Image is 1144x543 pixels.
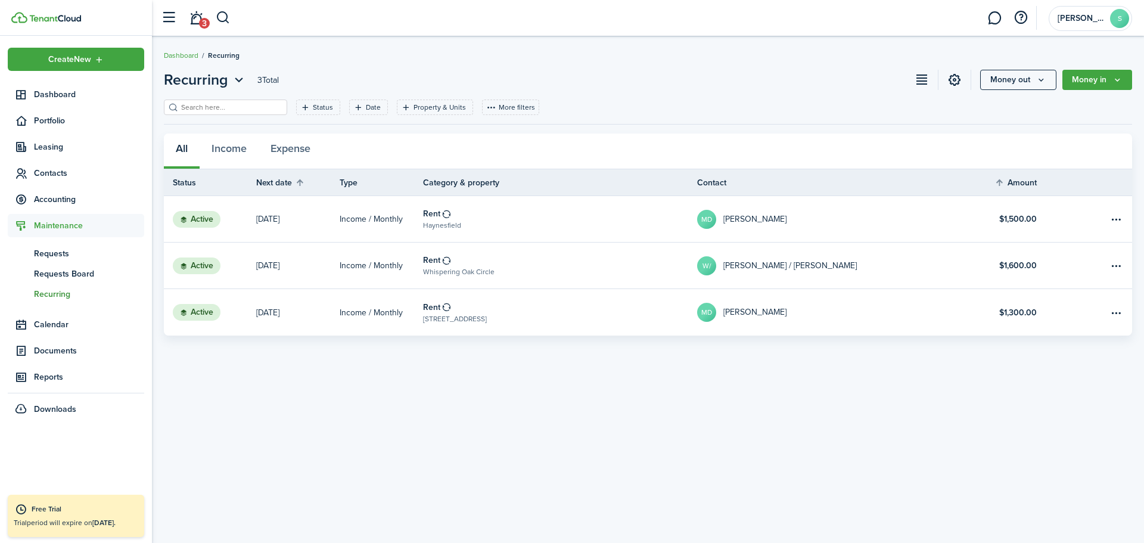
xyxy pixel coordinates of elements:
[92,517,116,528] b: [DATE].
[340,176,423,189] th: Type
[34,403,76,415] span: Downloads
[256,175,340,190] th: Sort
[723,261,857,271] table-profile-info-text: [PERSON_NAME] / [PERSON_NAME]
[8,365,144,389] a: Reports
[697,210,716,229] avatar-text: MD
[1109,212,1123,226] button: Open menu
[983,3,1006,33] a: Messaging
[173,304,220,321] status: Active
[999,213,1037,225] table-info-title: $1,500.00
[164,69,247,91] button: Recurring
[313,102,333,113] filter-tag-label: Status
[366,102,381,113] filter-tag-label: Date
[173,257,220,274] status: Active
[423,243,697,288] a: RentWhispering Oak Circle
[971,289,1055,336] a: $1,300.00
[423,254,440,266] table-info-title: Rent
[208,50,240,61] span: Recurring
[34,247,144,260] span: Requests
[423,301,440,314] table-info-title: Rent
[164,196,256,242] a: Active
[397,100,473,115] filter-tag: Open filter
[157,7,180,29] button: Open sidebar
[178,102,283,113] input: Search here...
[164,50,198,61] a: Dashboard
[8,284,144,304] a: Recurring
[34,371,144,383] span: Reports
[697,176,971,189] th: Contact
[173,211,220,228] status: Active
[34,114,144,127] span: Portfolio
[423,196,697,242] a: RentHaynesfield
[8,495,144,537] a: Free TrialTrialperiod will expire on[DATE].
[697,256,716,275] avatar-text: W/
[34,288,144,300] span: Recurring
[34,167,144,179] span: Contacts
[34,318,144,331] span: Calendar
[11,12,27,23] img: TenantCloud
[164,243,256,288] a: Active
[980,70,1056,90] button: Open menu
[34,345,144,357] span: Documents
[27,517,116,528] span: period will expire on
[1109,305,1123,319] button: Open menu
[34,219,144,232] span: Maintenance
[723,308,786,317] table-profile-info-text: [PERSON_NAME]
[8,83,144,106] a: Dashboard
[423,266,495,277] table-subtitle: Whispering Oak Circle
[216,8,231,28] button: Search
[423,207,440,220] table-info-title: Rent
[14,517,138,528] p: Trial
[256,196,340,242] a: [DATE]
[8,263,144,284] a: Requests Board
[200,134,259,169] button: Income
[8,243,144,263] a: Requests
[34,141,144,153] span: Leasing
[259,134,322,169] button: Expense
[994,175,1055,190] th: Sort
[697,243,971,288] a: W/[PERSON_NAME] / [PERSON_NAME]
[34,268,144,280] span: Requests Board
[29,15,81,22] img: TenantCloud
[256,259,279,272] p: [DATE]
[971,243,1055,288] a: $1,600.00
[723,215,786,224] table-profile-info-text: [PERSON_NAME]
[980,70,1056,90] button: Money out
[296,100,340,115] filter-tag: Open filter
[199,18,210,29] span: 3
[1062,70,1132,90] button: Open menu
[48,55,91,64] span: Create New
[349,100,388,115] filter-tag: Open filter
[423,289,697,336] a: Rent[STREET_ADDRESS]
[256,213,279,225] p: [DATE]
[423,176,697,189] th: Category & property
[1062,70,1132,90] button: Money in
[1109,259,1123,273] button: Open menu
[164,69,247,91] button: Open menu
[1110,9,1129,28] avatar-text: S
[414,102,466,113] filter-tag-label: Property & Units
[164,176,256,189] th: Status
[697,196,971,242] a: MD[PERSON_NAME]
[34,88,144,101] span: Dashboard
[999,306,1037,319] table-info-title: $1,300.00
[423,220,461,231] table-subtitle: Haynesfield
[999,259,1037,272] table-info-title: $1,600.00
[1011,8,1031,28] button: Open resource center
[32,504,138,516] div: Free Trial
[482,100,539,115] button: More filters
[256,289,340,336] a: [DATE]
[164,69,228,91] span: Recurring
[185,3,207,33] a: Notifications
[971,196,1055,242] a: $1,500.00
[256,243,340,288] a: [DATE]
[1058,14,1105,23] span: Steven
[340,289,423,336] a: Income / Monthly
[423,314,487,324] table-subtitle: [STREET_ADDRESS]
[697,303,716,322] avatar-text: MD
[257,74,279,86] header-page-total: 3 Total
[164,289,256,336] a: Active
[8,48,144,71] button: Open menu
[256,306,279,319] p: [DATE]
